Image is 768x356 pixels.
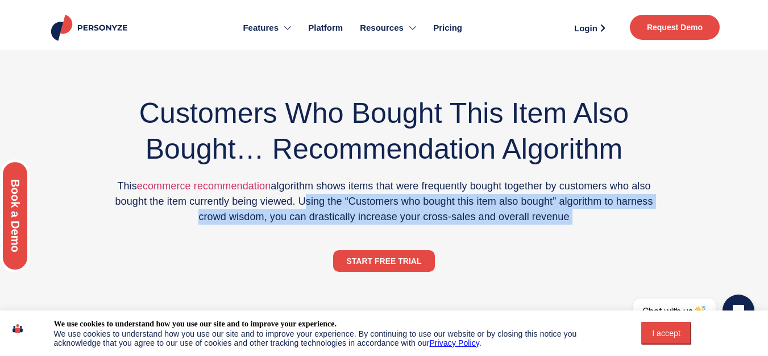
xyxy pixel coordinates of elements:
span: START FREE TRIAL [347,257,422,265]
a: Request Demo [630,15,720,40]
a: Platform [300,6,351,50]
span: Resources [360,22,404,35]
span: Features [243,22,279,35]
div: I accept [648,329,684,338]
span: Pricing [433,22,462,35]
span: Request Demo [647,23,703,31]
h2: Customers Who Bought This Item Also Bought… Recommendation Algorithm [107,96,662,167]
a: Features [234,6,300,50]
a: ecommerce recommendation [137,180,271,192]
span: Platform [308,22,343,35]
button: I accept [641,322,691,345]
div: We use cookies to understand how you use our site and to improve your experience. By continuing t... [53,329,618,347]
a: Resources [351,6,425,50]
span: Login [574,24,597,32]
a: Privacy Policy [429,338,479,347]
p: This algorithm shows items that were frequently bought together by customers who also bought the ... [107,179,662,225]
a: Pricing [425,6,471,50]
div: We use cookies to understand how you use our site and to improve your experience. [53,319,336,329]
a: Login [561,19,618,36]
a: START FREE TRIAL [333,250,435,272]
